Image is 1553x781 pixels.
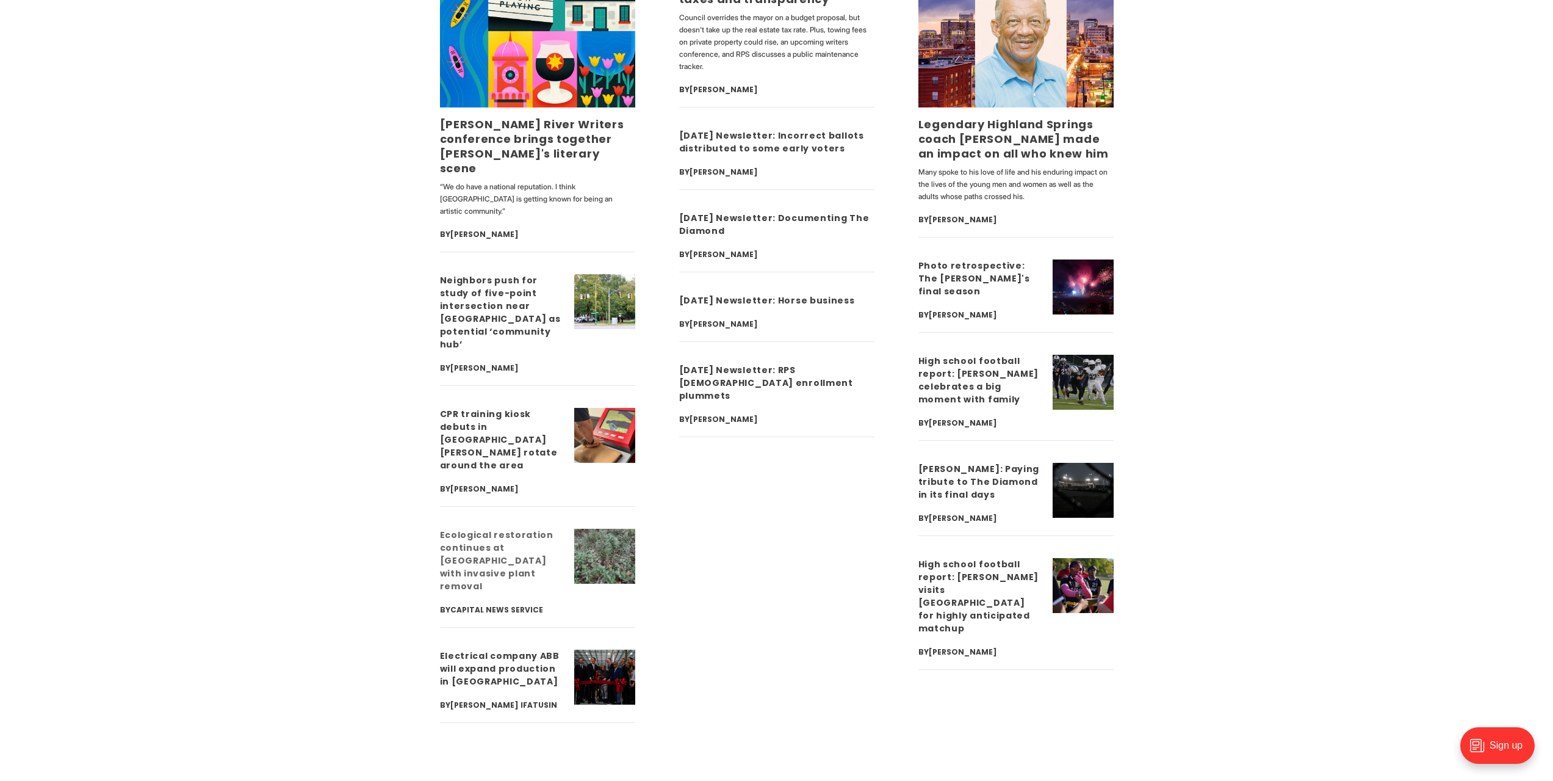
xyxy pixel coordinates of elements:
[450,363,519,373] a: [PERSON_NAME]
[690,249,758,260] a: [PERSON_NAME]
[929,647,997,657] a: [PERSON_NAME]
[679,317,855,332] div: By
[440,650,560,688] a: Electrical company ABB will expand production in [GEOGRAPHIC_DATA]
[440,482,564,496] div: By
[679,82,874,97] div: By
[574,274,635,329] img: Neighbors push for study of five-point intersection near Diamond as potential ‘community hub’
[574,408,635,463] img: CPR training kiosk debuts in Church Hill, will rotate around the area
[690,167,758,177] a: [PERSON_NAME]
[690,319,758,329] a: [PERSON_NAME]
[440,698,564,713] div: By
[918,308,1043,322] div: By
[929,513,997,523] a: [PERSON_NAME]
[918,645,1043,659] div: By
[929,418,997,428] a: [PERSON_NAME]
[450,605,543,615] a: Capital News Service
[1053,260,1114,314] img: Photo retrospective: The Diamond's final season
[929,310,997,320] a: [PERSON_NAME]
[918,260,1030,297] a: Photo retrospective: The [PERSON_NAME]'s final season
[574,529,635,584] img: Ecological restoration continues at Chapel Island with invasive plant removal
[574,650,635,705] img: Electrical company ABB will expand production in Henrico
[440,181,635,217] p: “We do have a national reputation. I think [GEOGRAPHIC_DATA] is getting known for being an artist...
[679,212,870,237] a: [DATE] Newsletter: Documenting The Diamond
[918,558,1039,634] a: High school football report: [PERSON_NAME] visits [GEOGRAPHIC_DATA] for highly anticipated matchup
[690,414,758,424] a: [PERSON_NAME]
[450,484,519,494] a: [PERSON_NAME]
[440,274,561,351] a: Neighbors push for study of five-point intersection near [GEOGRAPHIC_DATA] as potential ‘communit...
[679,12,874,73] p: Council overrides the mayor on a budget proposal, but doesn't take up the real estate tax rate. P...
[679,165,874,180] div: By
[918,213,1114,227] div: By
[1450,721,1553,781] iframe: portal-trigger
[440,361,564,376] div: By
[918,416,1043,430] div: By
[918,166,1114,203] p: Many spoke to his love of life and his enduring impact on the lives of the young men and women as...
[679,294,855,307] a: [DATE] Newsletter: Horse business
[450,229,519,239] a: [PERSON_NAME]
[1053,463,1114,518] img: Jon Baliles: Paying tribute to The Diamond in its final days
[918,117,1109,161] a: Legendary Highland Springs coach [PERSON_NAME] made an impact on all who knew him
[918,355,1039,405] a: High school football report: [PERSON_NAME] celebrates a big moment with family
[440,529,553,592] a: Ecological restoration continues at [GEOGRAPHIC_DATA] with invasive plant removal
[440,227,635,242] div: By
[1053,558,1114,613] img: High school football report: Dinwiddie visits Highland Springs for highly anticipated matchup
[929,214,997,225] a: [PERSON_NAME]
[679,247,874,262] div: By
[1053,355,1114,410] img: High school football report: Atlee's Dewey celebrates a big moment with family
[679,364,853,402] a: [DATE] Newsletter: RPS [DEMOGRAPHIC_DATA] enrollment plummets
[690,84,758,95] a: [PERSON_NAME]
[440,603,564,617] div: By
[918,511,1043,526] div: By
[918,463,1040,501] a: [PERSON_NAME]: Paying tribute to The Diamond in its final days
[450,700,557,710] a: [PERSON_NAME] Ifatusin
[679,412,874,427] div: By
[679,129,864,154] a: [DATE] Newsletter: Incorrect ballots distributed to some early voters
[440,408,558,471] a: CPR training kiosk debuts in [GEOGRAPHIC_DATA][PERSON_NAME] rotate around the area
[440,117,624,176] a: [PERSON_NAME] River Writers conference brings together [PERSON_NAME]'s literary scene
